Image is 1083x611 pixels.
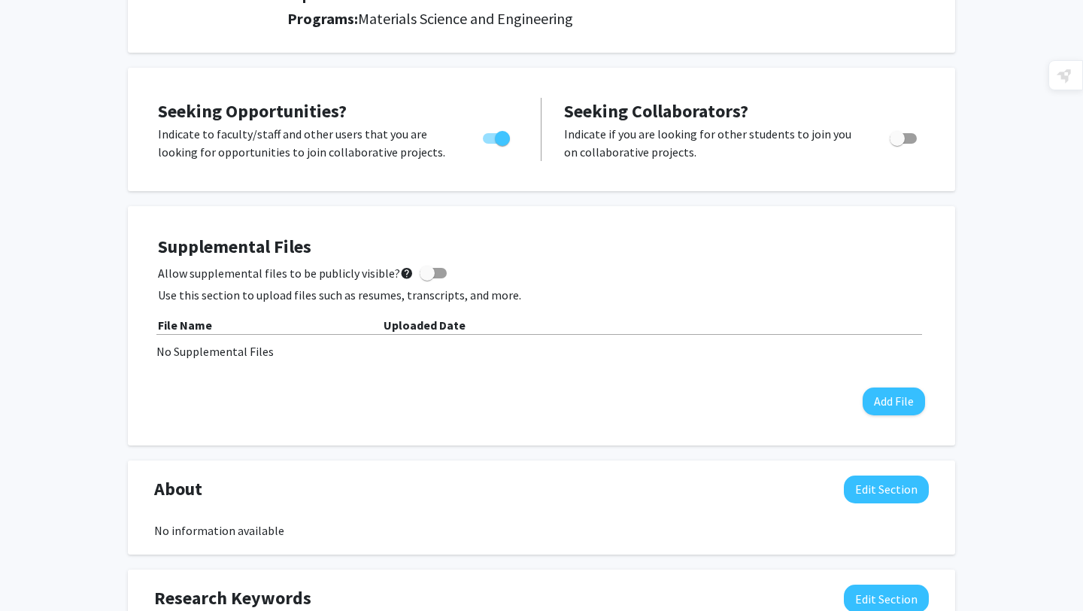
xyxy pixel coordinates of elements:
[884,125,925,147] div: Toggle
[158,99,347,123] span: Seeking Opportunities?
[400,264,414,282] mat-icon: help
[384,318,466,333] b: Uploaded Date
[358,9,573,28] span: Materials Science and Engineering
[158,264,414,282] span: Allow supplemental files to be publicly visible?
[863,388,925,415] button: Add File
[477,125,518,147] div: Toggle
[158,125,454,161] p: Indicate to faculty/staff and other users that you are looking for opportunities to join collabor...
[158,286,925,304] p: Use this section to upload files such as resumes, transcripts, and more.
[287,10,929,28] h2: Programs:
[154,521,929,540] div: No information available
[11,543,64,600] iframe: Chat
[564,99,748,123] span: Seeking Collaborators?
[844,476,929,503] button: Edit About
[564,125,861,161] p: Indicate if you are looking for other students to join you on collaborative projects.
[158,318,212,333] b: File Name
[156,342,927,360] div: No Supplemental Files
[154,476,202,503] span: About
[158,236,925,258] h4: Supplemental Files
